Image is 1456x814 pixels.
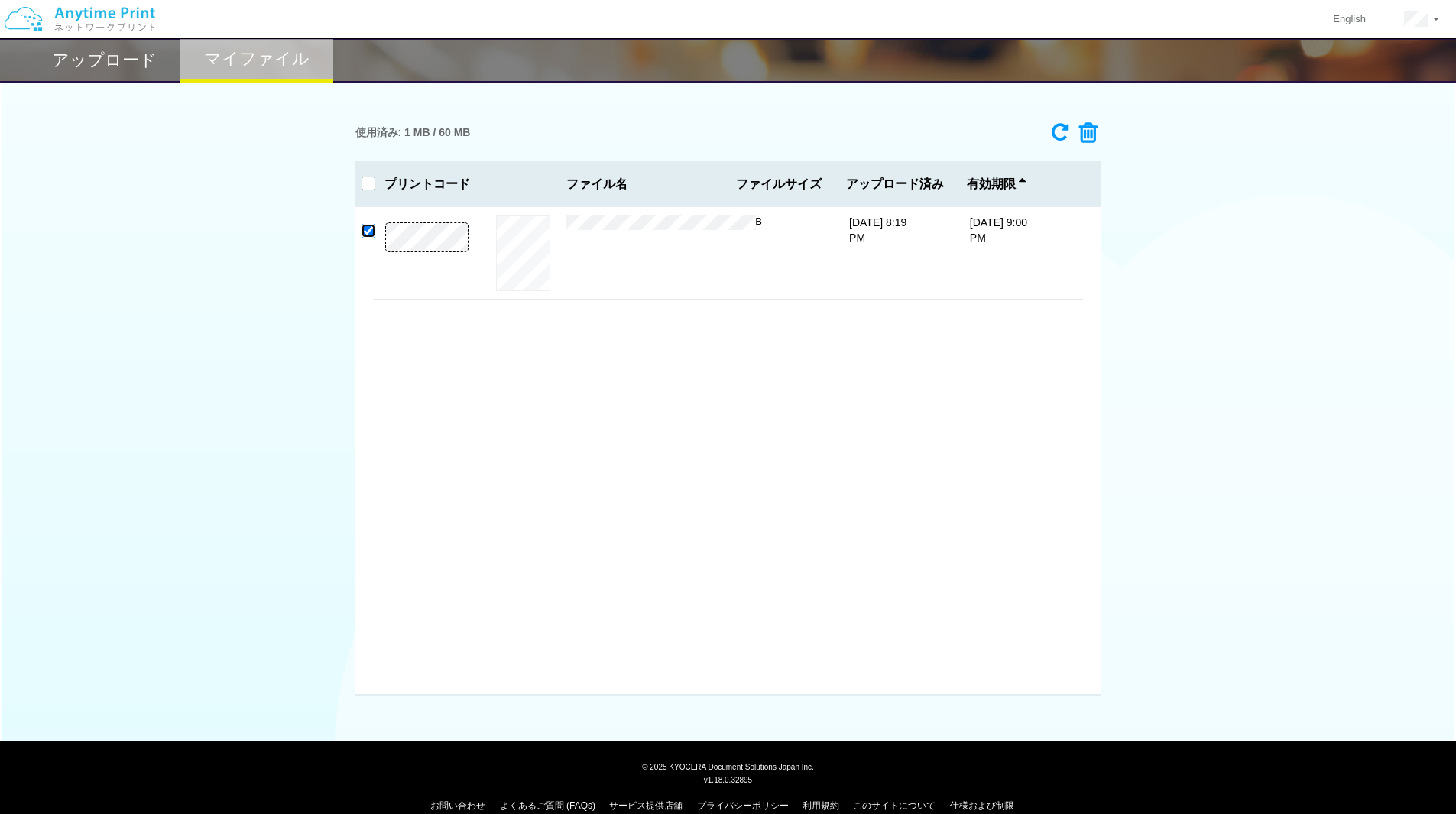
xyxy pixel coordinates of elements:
span: ファイル名 [566,177,730,191]
a: お問い合わせ [430,800,485,811]
a: 仕様および制限 [950,800,1014,811]
span: v1.18.0.32895 [704,775,752,784]
h2: アップロード [52,51,157,70]
span: アップロード済み [846,177,944,191]
a: プライバシーポリシー [697,800,789,811]
a: よくあるご質問 (FAQs) [500,800,595,811]
h2: マイファイル [204,50,310,68]
a: 利用規約 [803,800,839,811]
span: © 2025 KYOCERA Document Solutions Japan Inc. [642,761,814,771]
a: サービス提供店舗 [609,800,683,811]
h3: 使用済み: 1 MB / 60 MB [355,127,471,138]
a: このサイトについて [853,800,936,811]
span: 有効期限 [967,177,1026,191]
span: ファイルサイズ [736,177,823,191]
p: [DATE] 8:19 PM [849,215,907,245]
h3: プリントコード [374,177,481,191]
p: [DATE] 9:00 PM [970,215,1028,245]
